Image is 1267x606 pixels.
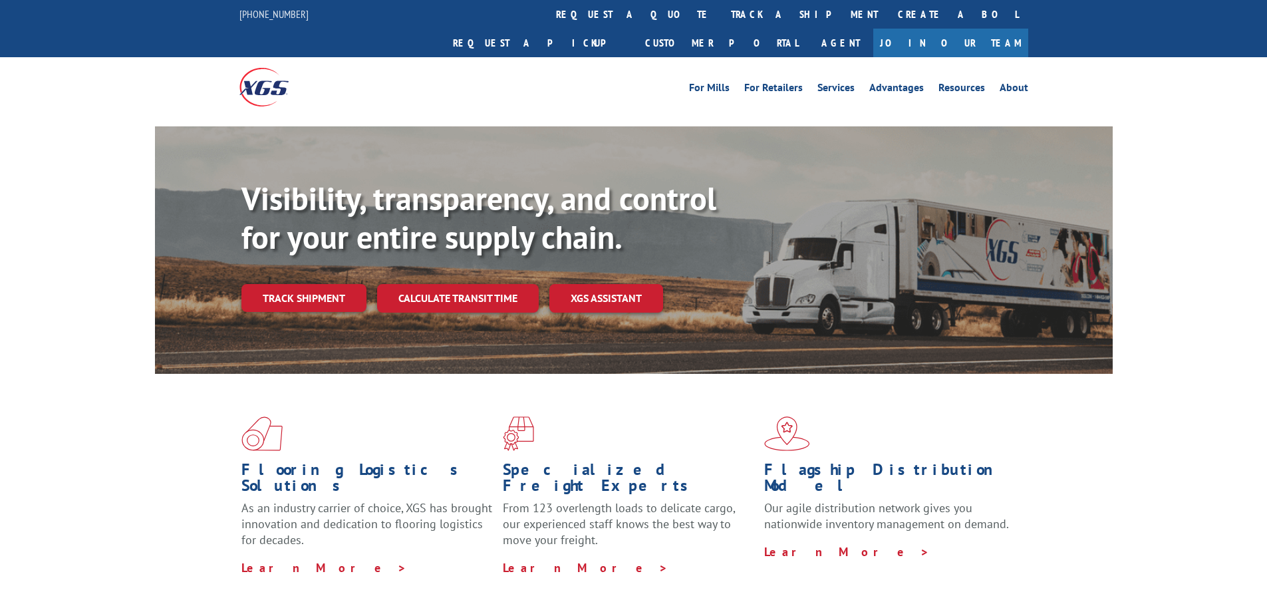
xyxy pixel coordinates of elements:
a: Learn More > [764,544,930,559]
img: xgs-icon-total-supply-chain-intelligence-red [241,416,283,451]
a: Calculate transit time [377,284,539,313]
a: Advantages [869,82,924,97]
b: Visibility, transparency, and control for your entire supply chain. [241,178,716,257]
a: [PHONE_NUMBER] [239,7,309,21]
a: Resources [938,82,985,97]
a: About [1000,82,1028,97]
img: xgs-icon-flagship-distribution-model-red [764,416,810,451]
h1: Specialized Freight Experts [503,462,754,500]
a: Services [817,82,855,97]
a: For Retailers [744,82,803,97]
img: xgs-icon-focused-on-flooring-red [503,416,534,451]
span: Our agile distribution network gives you nationwide inventory management on demand. [764,500,1009,531]
a: Agent [808,29,873,57]
a: Customer Portal [635,29,808,57]
a: Track shipment [241,284,366,312]
a: Learn More > [241,560,407,575]
p: From 123 overlength loads to delicate cargo, our experienced staff knows the best way to move you... [503,500,754,559]
span: As an industry carrier of choice, XGS has brought innovation and dedication to flooring logistics... [241,500,492,547]
h1: Flooring Logistics Solutions [241,462,493,500]
a: Request a pickup [443,29,635,57]
a: Join Our Team [873,29,1028,57]
a: Learn More > [503,560,668,575]
h1: Flagship Distribution Model [764,462,1016,500]
a: XGS ASSISTANT [549,284,663,313]
a: For Mills [689,82,730,97]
